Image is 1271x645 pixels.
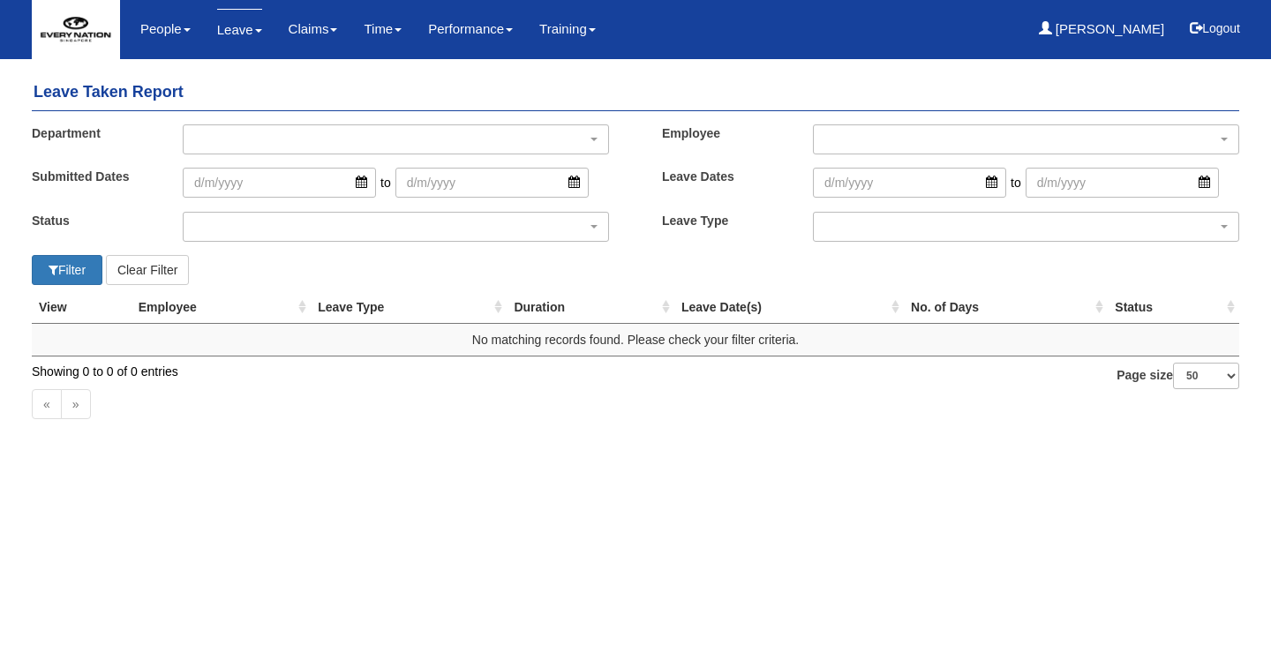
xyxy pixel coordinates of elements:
[19,212,169,229] label: Status
[140,9,191,49] a: People
[19,168,169,185] label: Submitted Dates
[311,291,507,324] th: Leave Type : activate to sort column ascending
[674,291,904,324] th: Leave Date(s) : activate to sort column ascending
[813,168,1006,198] input: d/m/yyyy
[32,389,62,419] a: «
[61,389,91,419] a: »
[649,212,800,229] label: Leave Type
[1108,291,1239,324] th: Status : activate to sort column ascending
[649,124,800,142] label: Employee
[32,323,1239,356] td: No matching records found. Please check your filter criteria.
[507,291,674,324] th: Duration : activate to sort column ascending
[364,9,402,49] a: Time
[395,168,589,198] input: d/m/yyyy
[106,255,189,285] button: Clear Filter
[217,9,262,50] a: Leave
[289,9,338,49] a: Claims
[649,168,800,185] label: Leave Dates
[132,291,311,324] th: Employee : activate to sort column ascending
[428,9,513,49] a: Performance
[1173,363,1239,389] select: Page size
[32,75,1239,111] h4: Leave Taken Report
[183,168,376,198] input: d/m/yyyy
[1026,168,1219,198] input: d/m/yyyy
[32,291,132,324] th: View
[904,291,1108,324] th: No. of Days : activate to sort column ascending
[32,255,102,285] button: Filter
[1177,7,1252,49] button: Logout
[539,9,596,49] a: Training
[19,124,169,142] label: Department
[376,168,395,198] span: to
[1006,168,1026,198] span: to
[1039,9,1165,49] a: [PERSON_NAME]
[1117,363,1239,389] label: Page size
